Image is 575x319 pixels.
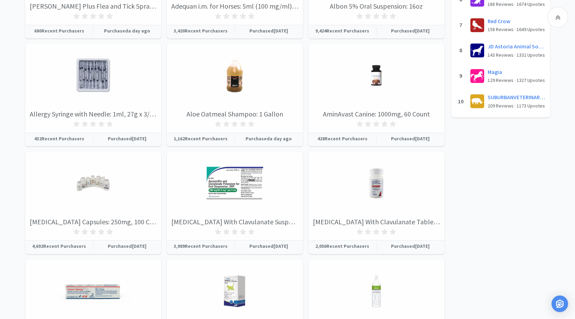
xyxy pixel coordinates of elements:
[235,242,303,250] p: Purchased [DATE]
[457,97,465,106] p: 10
[376,135,444,142] p: Purchased [DATE]
[370,274,383,308] img: 4b13369d1cfd43db91203f29954eb186_6378.png
[376,27,444,35] p: Purchased [DATE]
[309,27,376,35] p: 9,424 Recent Purchasers
[167,27,235,35] p: 3,420 Recent Purchasers
[26,1,161,12] h3: [PERSON_NAME] Plus Flea and Tick Spray: 16oz
[488,52,545,58] span: 143 Reviews · 1332 Upvotes
[26,135,93,142] p: 432 Recent Purchasers
[51,274,135,308] img: 63709d00e9694603b7801f3c92cba4b3.png
[167,109,303,120] h3: Aloe Oatmeal Shampoo: 1 Gallon
[218,58,252,93] img: 49f314843ab44fef87567972aed8e9b8_33472.png
[309,242,376,250] p: 2,056 Recent Purchasers
[93,242,161,250] p: Purchased [DATE]
[93,27,161,35] p: Purchased a day ago
[309,1,444,12] h3: Albon 5% Oral Suspension: 16oz
[26,109,161,120] h3: Allergy Syringe with Needle: 1ml, 27g x 3/8", 25 Count
[309,109,444,120] h3: AminAvast Canine: 1000mg, 60 Count
[488,103,545,109] span: 209 Reviews · 1173 Upvotes
[309,216,444,227] h3: [MEDICAL_DATA] With Clavulanate Tablets: 875Mg, 100 Count
[167,135,235,142] p: 1,162 Recent Purchasers
[488,42,546,51] a: JD Astoria Animal Society
[488,26,545,32] span: 158 Reviews · 1649 Upvotes
[167,216,303,227] h3: [MEDICAL_DATA] With Clavulanate Suspension: 50ml (200mg /28.5mg Per 5ml)
[76,166,111,200] img: 654f87a65973479994039d6072cbbeb8_55395.jpeg
[488,93,546,102] a: SUBURBANVETERINARYCLINIC
[457,72,465,81] p: 9
[552,295,568,312] div: Open Intercom Messenger
[457,46,465,55] p: 8
[235,27,303,35] p: Purchased [DATE]
[488,1,545,7] span: 188 Reviews · 1674 Upvotes
[26,216,161,227] h3: [MEDICAL_DATA] Capsules: 250mg, 100 Count
[222,274,247,308] img: 6627000be14d43279d8671d479fb9fe3.png
[457,21,465,30] p: 7
[167,1,303,12] h3: Adequan i.m. for Horses: 5ml (100 mg/ml), 7 Count
[376,242,444,250] p: Purchased [DATE]
[93,135,161,142] p: Purchased [DATE]
[488,68,546,77] a: Magia
[26,242,93,250] p: 4,692 Recent Purchasers
[488,17,546,26] a: Red Crow
[235,135,303,142] p: Purchased a day ago
[206,166,263,200] img: 23e82089a6a345299d1c9e66120103d0_260835.png
[488,77,545,83] span: 129 Reviews · 1327 Upvotes
[167,242,235,250] p: 3,989 Recent Purchasers
[359,166,394,200] img: 8fd45a1cb9b0415c8aec23e8c96af0aa_151512.jpeg
[309,135,376,142] p: 428 Recent Purchasers
[359,58,394,93] img: ab5b3ba01ff749acb2ffc25d0c61b415_269652.png
[76,58,111,93] img: 79afb90bba064b33bc394f3b9fafd0d8_10272.png
[26,27,93,35] p: 680 Recent Purchasers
